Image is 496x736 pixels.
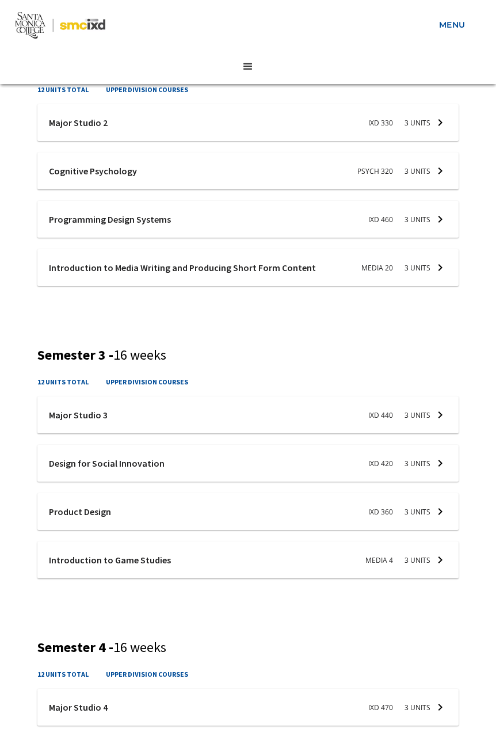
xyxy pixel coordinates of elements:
[37,669,89,680] h4: 12 units total
[37,347,459,364] h3: Semester 3 -
[37,376,89,387] h4: 12 units total
[37,639,459,656] h3: Semester 4 -
[15,12,105,38] img: Santa Monica College - SMC IxD logo
[231,49,265,84] address: menu
[433,14,471,36] a: menu
[37,84,89,95] h4: 12 units total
